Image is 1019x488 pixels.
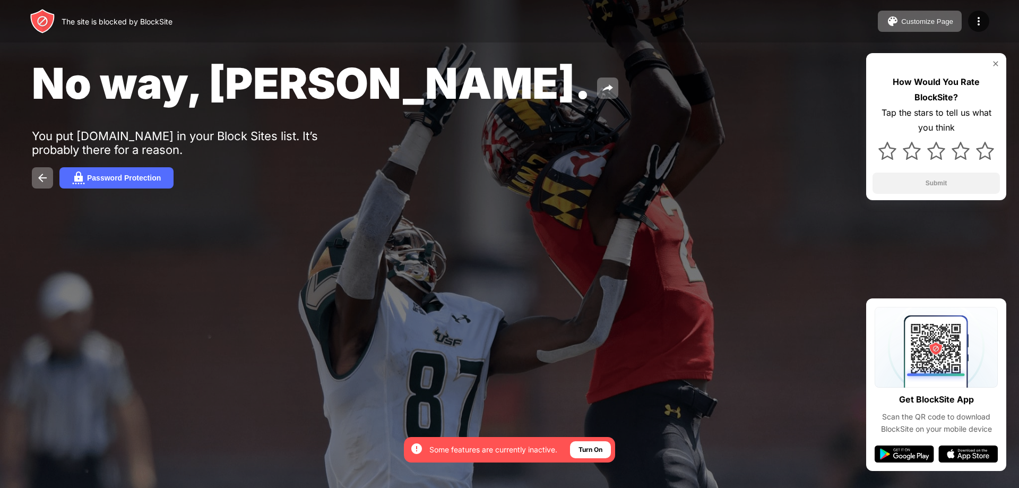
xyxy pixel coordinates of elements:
[976,142,994,160] img: star.svg
[901,18,953,25] div: Customize Page
[875,411,998,435] div: Scan the QR code to download BlockSite on your mobile device
[972,15,985,28] img: menu-icon.svg
[875,446,934,463] img: google-play.svg
[938,446,998,463] img: app-store.svg
[59,167,174,189] button: Password Protection
[873,105,1000,136] div: Tap the stars to tell us what you think
[410,442,423,455] img: error-circle-white.svg
[952,142,970,160] img: star.svg
[991,59,1000,68] img: rate-us-close.svg
[36,172,49,184] img: back.svg
[87,174,161,182] div: Password Protection
[32,129,360,157] div: You put [DOMAIN_NAME] in your Block Sites list. It’s probably there for a reason.
[875,307,998,388] img: qrcode.svg
[32,57,591,109] span: No way, [PERSON_NAME].
[578,444,602,455] div: Turn On
[62,17,172,26] div: The site is blocked by BlockSite
[878,11,962,32] button: Customize Page
[873,173,1000,194] button: Submit
[72,172,85,184] img: password.svg
[601,82,614,95] img: share.svg
[927,142,945,160] img: star.svg
[873,74,1000,105] div: How Would You Rate BlockSite?
[878,142,896,160] img: star.svg
[886,15,899,28] img: pallet.svg
[30,8,55,34] img: header-logo.svg
[429,444,557,455] div: Some features are currently inactive.
[899,392,974,407] div: Get BlockSite App
[903,142,921,160] img: star.svg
